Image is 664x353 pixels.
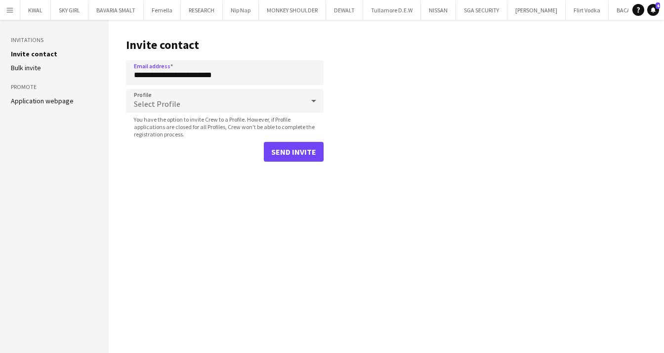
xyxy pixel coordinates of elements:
a: 4 [647,4,659,16]
a: Invite contact [11,49,57,58]
button: [PERSON_NAME] [507,0,566,20]
button: KWAL [20,0,51,20]
button: MONKEY SHOULDER [259,0,326,20]
span: You have the option to invite Crew to a Profile. However, if Profile applications are closed for ... [126,116,324,138]
button: BAVARIA SMALT [88,0,144,20]
button: Send invite [264,142,324,162]
h3: Invitations [11,36,98,44]
button: Nip Nap [223,0,259,20]
h1: Invite contact [126,38,324,52]
button: BACARDI [609,0,647,20]
button: Tullamore D.E.W [363,0,421,20]
button: Flirt Vodka [566,0,609,20]
button: SGA SECURITY [456,0,507,20]
button: DEWALT [326,0,363,20]
button: SKY GIRL [51,0,88,20]
button: NISSAN [421,0,456,20]
span: Select Profile [134,99,180,109]
button: Femella [144,0,181,20]
span: 4 [656,2,660,9]
button: RESEARCH [181,0,223,20]
a: Bulk invite [11,63,41,72]
a: Application webpage [11,96,74,105]
h3: Promote [11,83,98,91]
